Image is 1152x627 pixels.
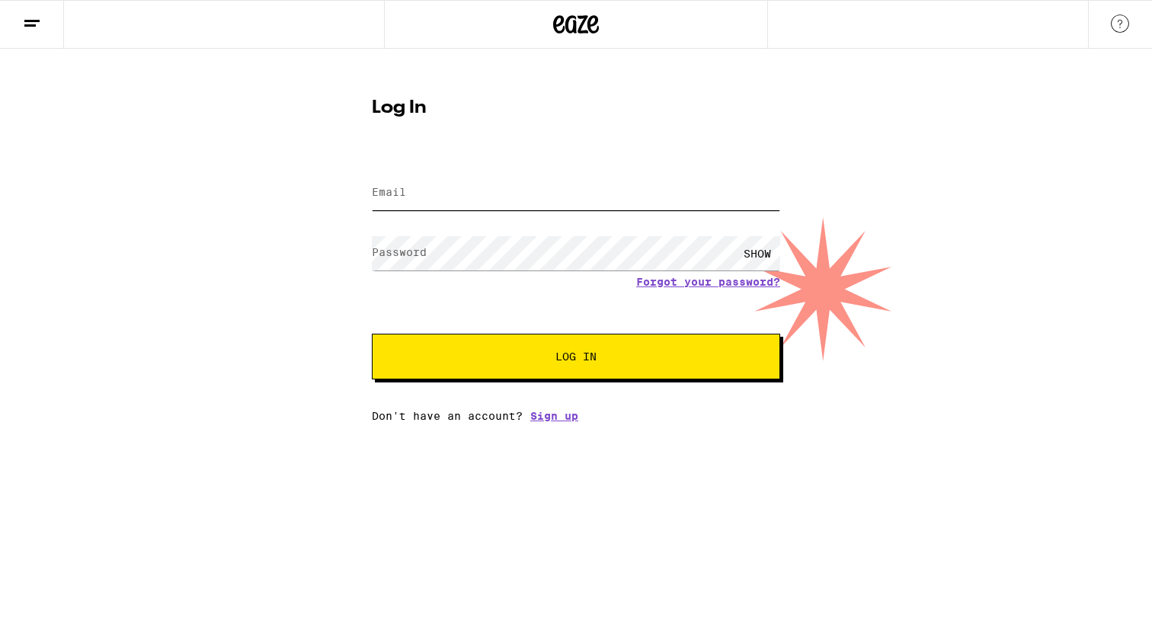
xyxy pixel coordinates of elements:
[555,351,597,362] span: Log In
[372,186,406,198] label: Email
[372,176,780,210] input: Email
[372,334,780,379] button: Log In
[372,99,780,117] h1: Log In
[372,246,427,258] label: Password
[9,11,110,23] span: Hi. Need any help?
[636,276,780,288] a: Forgot your password?
[530,410,578,422] a: Sign up
[372,410,780,422] div: Don't have an account?
[734,236,780,270] div: SHOW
